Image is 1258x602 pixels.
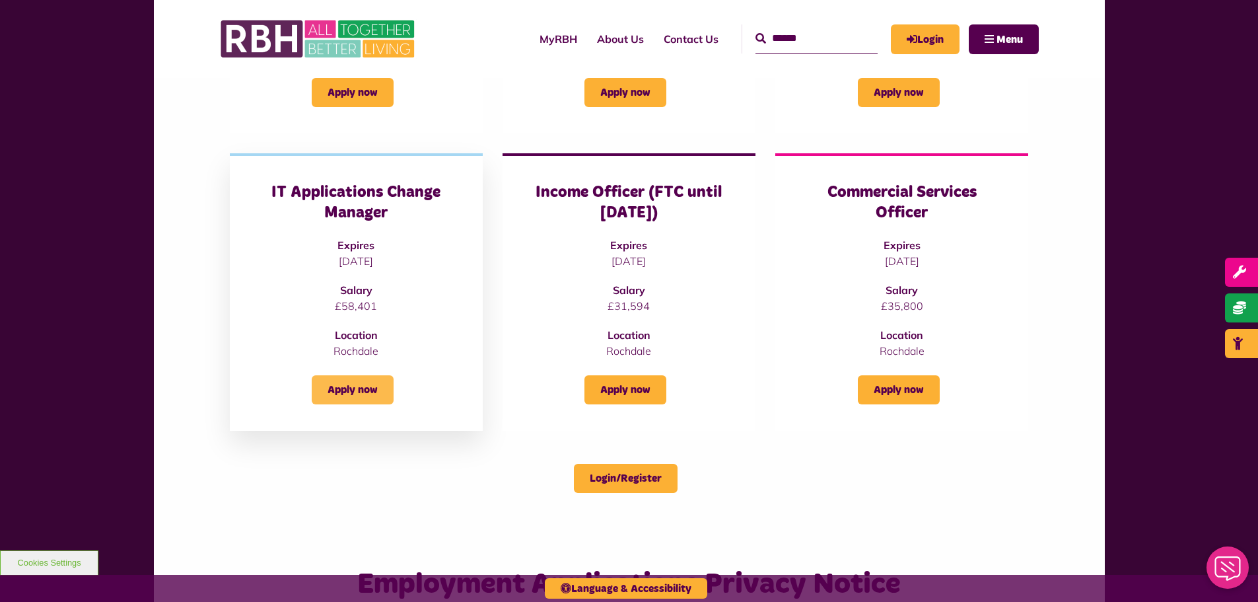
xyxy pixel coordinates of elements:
[574,464,678,493] a: Login/Register
[529,343,729,359] p: Rochdale
[312,375,394,404] a: Apply now
[584,78,666,107] a: Apply now
[256,343,456,359] p: Rochdale
[335,328,378,342] strong: Location
[802,182,1002,223] h3: Commercial Services Officer
[755,24,878,53] input: Search
[312,78,394,107] a: Apply now
[969,24,1039,54] button: Navigation
[256,253,456,269] p: [DATE]
[256,298,456,314] p: £58,401
[256,182,456,223] h3: IT Applications Change Manager
[529,182,729,223] h3: Income Officer (FTC until [DATE])
[337,239,374,252] strong: Expires
[587,21,654,57] a: About Us
[529,298,729,314] p: £31,594
[654,21,728,57] a: Contact Us
[608,328,650,342] strong: Location
[529,253,729,269] p: [DATE]
[858,375,940,404] a: Apply now
[584,375,666,404] a: Apply now
[996,34,1023,45] span: Menu
[340,283,372,297] strong: Salary
[886,283,918,297] strong: Salary
[802,298,1002,314] p: £35,800
[545,578,707,599] button: Language & Accessibility
[613,283,645,297] strong: Salary
[858,78,940,107] a: Apply now
[1199,543,1258,602] iframe: Netcall Web Assistant for live chat
[802,343,1002,359] p: Rochdale
[220,13,418,65] img: RBH
[610,239,647,252] strong: Expires
[530,21,587,57] a: MyRBH
[884,239,921,252] strong: Expires
[880,328,923,342] strong: Location
[802,253,1002,269] p: [DATE]
[891,24,960,54] a: MyRBH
